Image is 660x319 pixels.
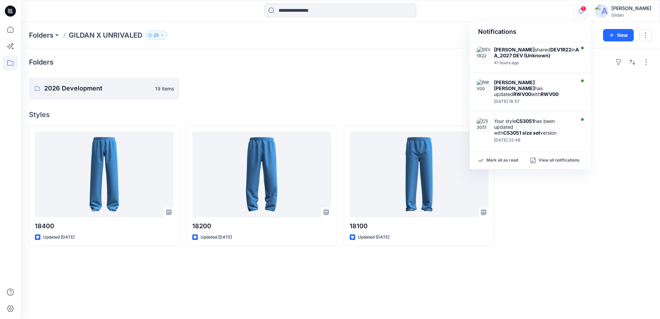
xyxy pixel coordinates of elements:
p: 23 [154,31,159,39]
p: 18400 [35,221,174,231]
strong: RWV00 [541,91,559,97]
p: Updated [DATE] [358,234,389,241]
button: 23 [145,30,167,40]
a: 18200 [192,132,331,217]
strong: RWV00 [513,91,531,97]
p: 18200 [192,221,331,231]
p: 2026 Development [44,84,151,93]
button: New [603,29,634,41]
p: View all notifications [538,157,580,164]
div: Friday, August 08, 2025 18:57 [494,99,573,104]
strong: [PERSON_NAME] [PERSON_NAME] [494,79,535,91]
img: avatar [595,4,609,18]
h4: Styles [29,110,652,119]
a: 18100 [350,132,488,217]
img: CS3051 size set [477,118,491,132]
p: Updated [DATE] [201,234,232,241]
a: 18400 [35,132,174,217]
div: Wednesday, August 06, 2025 22:48 [494,138,573,143]
p: Mark all as read [486,157,518,164]
strong: DEV1R22 [550,47,572,52]
img: DEV1R22 [477,47,491,60]
span: 1 [581,6,586,11]
p: GILDAN X UNRIVALED [69,30,142,40]
div: [PERSON_NAME] [611,4,651,12]
a: Folders [29,30,54,40]
p: 18100 [350,221,488,231]
h4: Folders [29,58,54,66]
p: 19 items [155,85,174,92]
strong: CS3051 [516,118,534,124]
strong: CS3051 size set [503,130,540,136]
strong: AA_2027 DEV (Unknown) [494,47,579,58]
div: Gildan [611,12,651,18]
div: Tuesday, August 26, 2025 21:53 [494,60,580,65]
img: RWV00 [477,79,491,93]
div: Notifications [470,21,591,42]
div: shared in [494,47,580,58]
strong: [PERSON_NAME] [494,47,535,52]
a: 2026 Development19 items [29,77,179,99]
p: Updated [DATE] [43,234,75,241]
div: has updated with [494,79,573,97]
div: Your style has been updated with version [494,118,573,136]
